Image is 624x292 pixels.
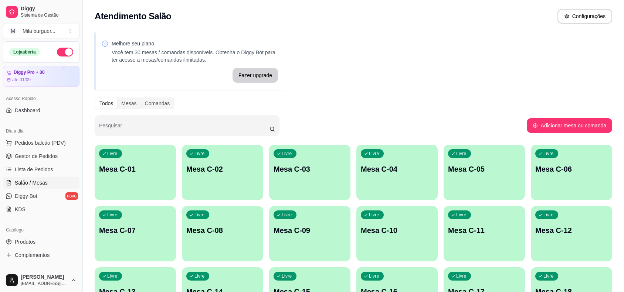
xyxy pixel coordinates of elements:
[356,145,438,200] button: LivreMesa C-04
[3,93,79,104] div: Acesso Rápido
[456,151,467,157] p: Livre
[15,206,26,213] span: KDS
[282,151,292,157] p: Livre
[21,281,68,286] span: [EMAIL_ADDRESS][DOMAIN_NAME]
[15,139,66,147] span: Pedidos balcão (PDV)
[15,152,58,160] span: Gestor de Pedidos
[9,48,40,56] div: Loja aberta
[112,49,278,63] p: Você tem 30 mesas / comandas disponíveis. Obtenha o Diggy Bot para ter acesso a mesas/comandas il...
[95,98,117,109] div: Todos
[95,10,171,22] h2: Atendimento Salão
[535,164,608,174] p: Mesa C-06
[141,98,174,109] div: Comandas
[21,12,77,18] span: Sistema de Gestão
[15,251,50,259] span: Complementos
[282,273,292,279] p: Livre
[194,212,205,218] p: Livre
[3,24,79,38] button: Select a team
[535,225,608,236] p: Mesa C-12
[95,145,176,200] button: LivreMesa C-01
[3,66,79,87] a: Diggy Pro + 30até 01/09
[117,98,140,109] div: Mesas
[15,238,35,245] span: Produtos
[274,164,346,174] p: Mesa C-03
[456,273,467,279] p: Livre
[269,145,350,200] button: LivreMesa C-03
[3,177,79,189] a: Salão / Mesas
[99,164,172,174] p: Mesa C-01
[182,145,263,200] button: LivreMesa C-02
[356,206,438,261] button: LivreMesa C-10
[233,68,278,83] button: Fazer upgrade
[557,9,612,24] button: Configurações
[361,164,433,174] p: Mesa C-04
[57,48,73,56] button: Alterar Status
[15,107,40,114] span: Dashboard
[543,151,554,157] p: Livre
[107,151,118,157] p: Livre
[3,224,79,236] div: Catálogo
[15,166,53,173] span: Lista de Pedidos
[448,164,520,174] p: Mesa C-05
[107,273,118,279] p: Livre
[12,77,31,83] article: até 01/09
[112,40,278,47] p: Melhore seu plano
[274,225,346,236] p: Mesa C-09
[3,3,79,21] a: DiggySistema de Gestão
[444,206,525,261] button: LivreMesa C-11
[186,225,259,236] p: Mesa C-08
[444,145,525,200] button: LivreMesa C-05
[15,192,37,200] span: Diggy Bot
[456,212,467,218] p: Livre
[3,190,79,202] a: Diggy Botnovo
[369,273,379,279] p: Livre
[186,164,259,174] p: Mesa C-02
[3,203,79,215] a: KDS
[282,212,292,218] p: Livre
[3,271,79,289] button: [PERSON_NAME][EMAIL_ADDRESS][DOMAIN_NAME]
[23,27,55,35] div: Mila burguer ...
[369,212,379,218] p: Livre
[194,151,205,157] p: Livre
[369,151,379,157] p: Livre
[14,70,45,75] article: Diggy Pro + 30
[3,125,79,137] div: Dia a dia
[543,212,554,218] p: Livre
[99,125,269,132] input: Pesquisar
[9,27,17,35] span: M
[531,145,612,200] button: LivreMesa C-06
[361,225,433,236] p: Mesa C-10
[21,274,68,281] span: [PERSON_NAME]
[182,206,263,261] button: LivreMesa C-08
[99,225,172,236] p: Mesa C-07
[21,6,77,12] span: Diggy
[3,249,79,261] a: Complementos
[194,273,205,279] p: Livre
[15,179,48,186] span: Salão / Mesas
[3,137,79,149] button: Pedidos balcão (PDV)
[3,164,79,175] a: Lista de Pedidos
[107,212,118,218] p: Livre
[3,236,79,248] a: Produtos
[527,118,612,133] button: Adicionar mesa ou comanda
[531,206,612,261] button: LivreMesa C-12
[3,104,79,116] a: Dashboard
[3,150,79,162] a: Gestor de Pedidos
[543,273,554,279] p: Livre
[448,225,520,236] p: Mesa C-11
[95,206,176,261] button: LivreMesa C-07
[269,206,350,261] button: LivreMesa C-09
